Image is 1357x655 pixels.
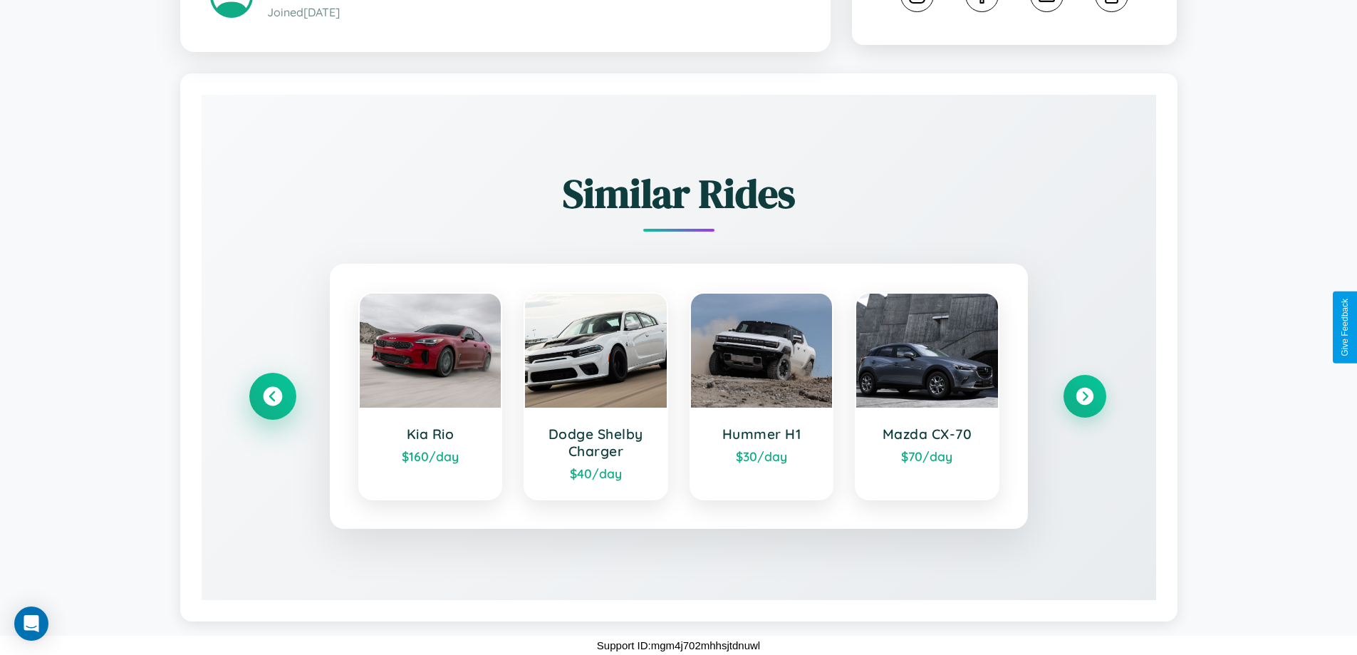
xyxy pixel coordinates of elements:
[1340,299,1350,356] div: Give Feedback
[267,2,801,23] p: Joined [DATE]
[690,292,834,500] a: Hummer H1$30/day
[539,426,652,460] h3: Dodge Shelby Charger
[870,426,984,443] h3: Mazda CX-70
[524,292,668,500] a: Dodge Shelby Charger$40/day
[14,607,48,641] div: Open Intercom Messenger
[251,166,1106,221] h2: Similar Rides
[539,465,652,481] div: $ 40 /day
[374,426,487,443] h3: Kia Rio
[705,448,818,464] div: $ 30 /day
[358,292,503,500] a: Kia Rio$160/day
[597,636,760,655] p: Support ID: mgm4j702mhhsjtdnuwl
[374,448,487,464] div: $ 160 /day
[705,426,818,443] h3: Hummer H1
[870,448,984,464] div: $ 70 /day
[855,292,999,500] a: Mazda CX-70$70/day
